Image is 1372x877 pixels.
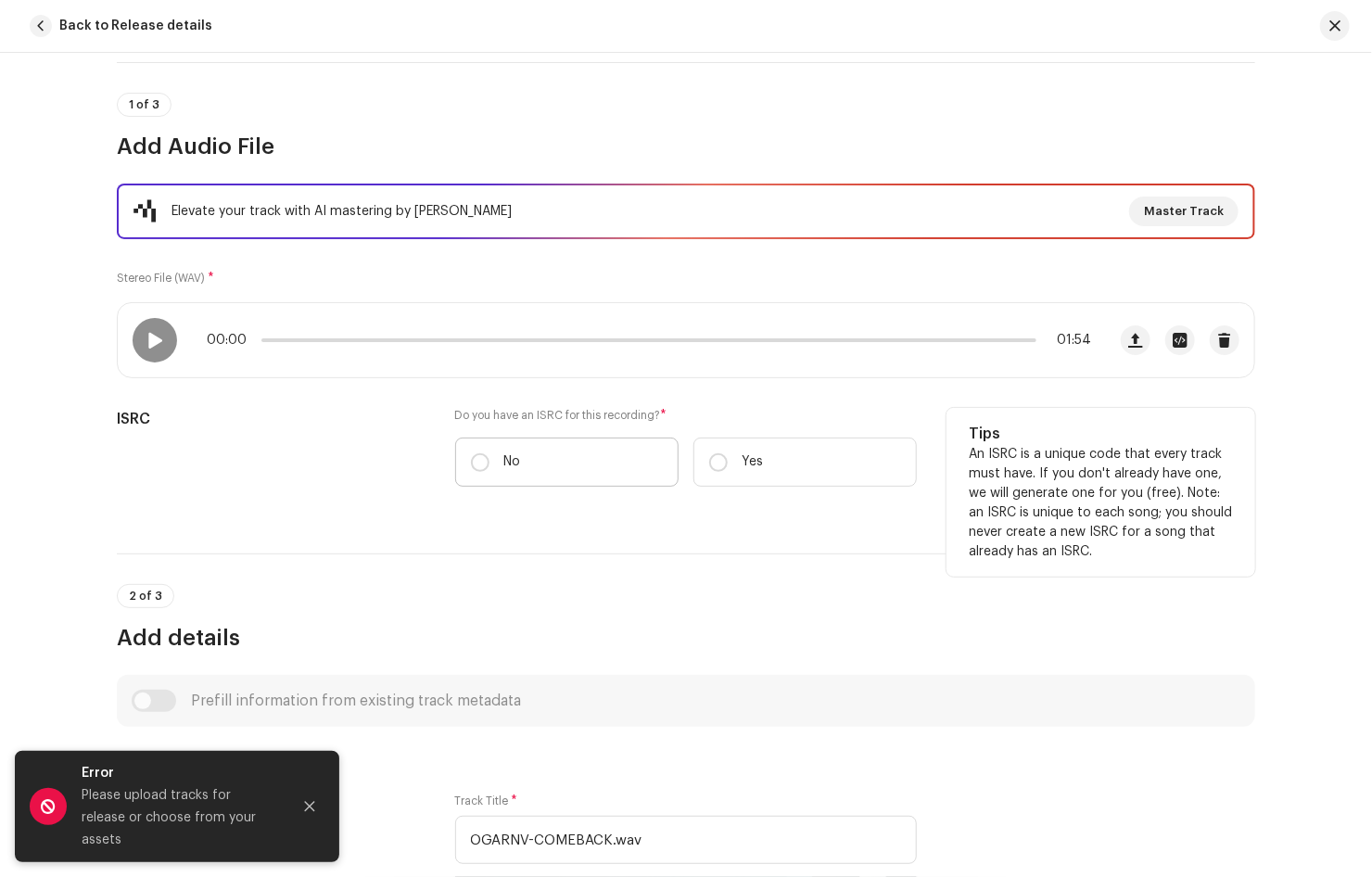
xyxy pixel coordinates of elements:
[969,445,1233,562] p: An ISRC is a unique code that every track must have. If you don't already have one, we will gener...
[455,816,917,864] input: Enter the name of the track
[1044,333,1091,348] span: 01:54
[171,200,512,222] div: Elevate your track with AI mastering by [PERSON_NAME]
[743,452,764,472] p: Yes
[291,788,328,825] button: Close
[455,408,917,423] label: Do you have an ISRC for this recording?
[117,623,1255,653] h3: Add details
[969,423,1233,445] h5: Tips
[117,408,426,430] h5: ISRC
[1129,197,1239,226] button: Master Track
[82,762,276,784] div: Error
[455,794,518,808] label: Track Title
[1144,193,1224,230] span: Master Track
[117,132,1255,161] h3: Add Audio File
[82,784,276,851] div: Please upload tracks for release or choose from your assets
[504,452,521,472] p: No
